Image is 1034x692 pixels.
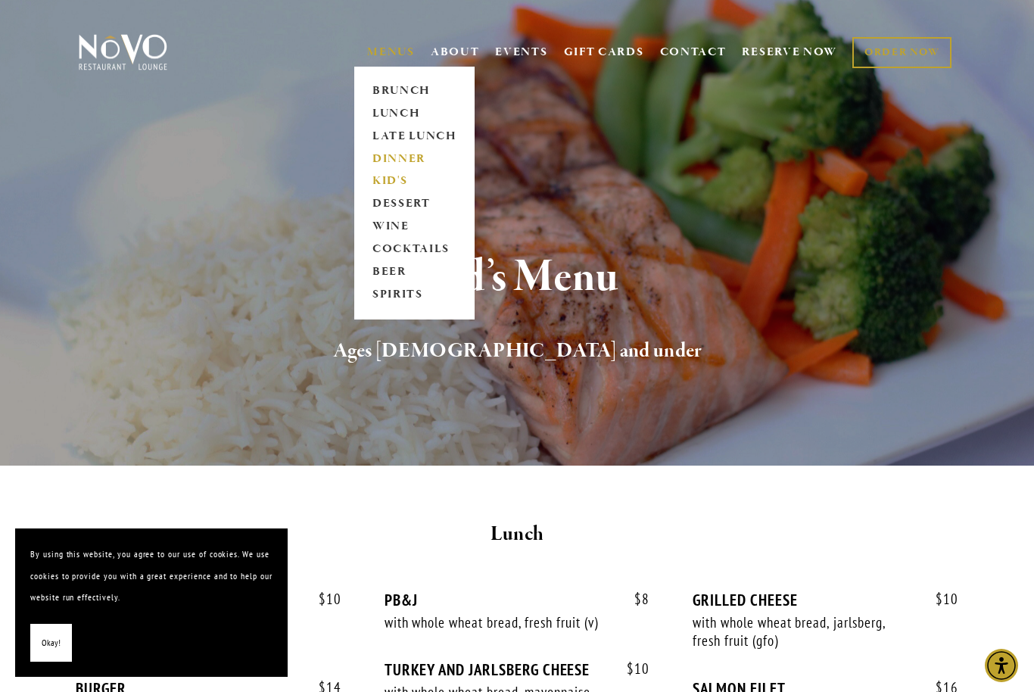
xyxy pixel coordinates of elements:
section: Cookie banner [15,528,288,677]
span: $ [936,590,943,608]
h1: Kid’s Menu [102,253,932,302]
div: TURKEY AND JARLSBERG CHEESE [385,660,650,679]
span: $ [634,590,642,608]
span: 8 [619,591,649,608]
h2: Ages [DEMOGRAPHIC_DATA] and under [102,335,932,367]
span: 10 [304,591,341,608]
a: GIFT CARDS [564,38,644,67]
a: DINNER [367,148,462,170]
a: LATE LUNCH [367,125,462,148]
a: BEER [367,261,462,284]
h2: Lunch [102,519,932,550]
div: GRILLED CHEESE [693,591,958,609]
a: EVENTS [495,45,547,60]
div: with whole wheat bread, jarlsberg, fresh fruit (gfo) [693,613,915,650]
div: PB&J [385,591,650,609]
div: Accessibility Menu [985,649,1018,682]
span: $ [627,659,634,678]
span: Okay! [42,632,61,654]
span: $ [319,590,326,608]
a: BRUNCH [367,79,462,102]
span: 10 [920,591,958,608]
p: By using this website, you agree to our use of cookies. We use cookies to provide you with a grea... [30,544,273,609]
a: SPIRITS [367,284,462,307]
a: KID'S [367,170,462,193]
span: 10 [612,660,649,678]
a: CONTACT [660,38,727,67]
a: COCKTAILS [367,238,462,261]
div: with whole wheat bread, fresh fruit (v) [385,613,607,632]
a: MENUS [367,45,415,60]
a: DESSERT [367,193,462,216]
a: RESERVE NOW [742,38,837,67]
a: LUNCH [367,102,462,125]
a: ORDER NOW [852,37,951,68]
img: Novo Restaurant &amp; Lounge [76,33,170,71]
button: Okay! [30,624,72,662]
a: ABOUT [431,45,480,60]
a: WINE [367,216,462,238]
